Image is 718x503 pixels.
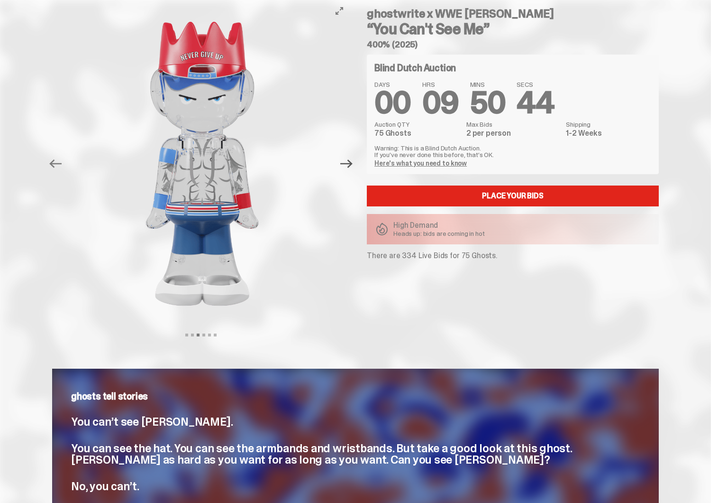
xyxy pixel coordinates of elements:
dd: 75 Ghosts [374,130,461,137]
p: High Demand [393,222,485,229]
span: 44 [517,83,554,122]
img: John_Cena_Hero_6.png [72,0,333,327]
span: You can’t see [PERSON_NAME]. [71,414,233,429]
h3: “You Can't See Me” [367,21,659,37]
dd: 2 per person [466,130,560,137]
button: View slide 2 [191,334,194,336]
p: Warning: This is a Blind Dutch Auction. If you’ve never done this before, that’s OK. [374,145,651,158]
span: DAYS [374,81,411,88]
button: View slide 1 [185,334,188,336]
h5: 400% (2025) [367,40,659,49]
a: Here's what you need to know [374,159,467,168]
button: View slide 6 [214,334,217,336]
h4: ghostwrite x WWE [PERSON_NAME] [367,8,659,19]
button: View slide 5 [208,334,211,336]
span: No, you can’t. [71,479,139,494]
dt: Auction QTY [374,121,461,128]
p: ghosts tell stories [71,391,640,401]
dt: Max Bids [466,121,560,128]
button: View slide 3 [197,334,200,336]
a: Place your Bids [367,186,659,206]
p: There are 334 Live Bids for 75 Ghosts. [367,252,659,260]
dt: Shipping [566,121,651,128]
dd: 1-2 Weeks [566,130,651,137]
p: Heads up: bids are coming in hot [393,230,485,237]
span: You can see the hat. You can see the armbands and wristbands. But take a good look at this ghost.... [71,441,572,467]
button: Next [336,153,357,174]
span: HRS [422,81,459,88]
button: View slide 4 [202,334,205,336]
button: Previous [45,153,66,174]
span: 09 [422,83,459,122]
span: MINS [470,81,506,88]
span: SECS [517,81,554,88]
button: View full-screen [334,5,345,17]
h4: Blind Dutch Auction [374,63,456,73]
span: 00 [374,83,411,122]
span: 50 [470,83,506,122]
